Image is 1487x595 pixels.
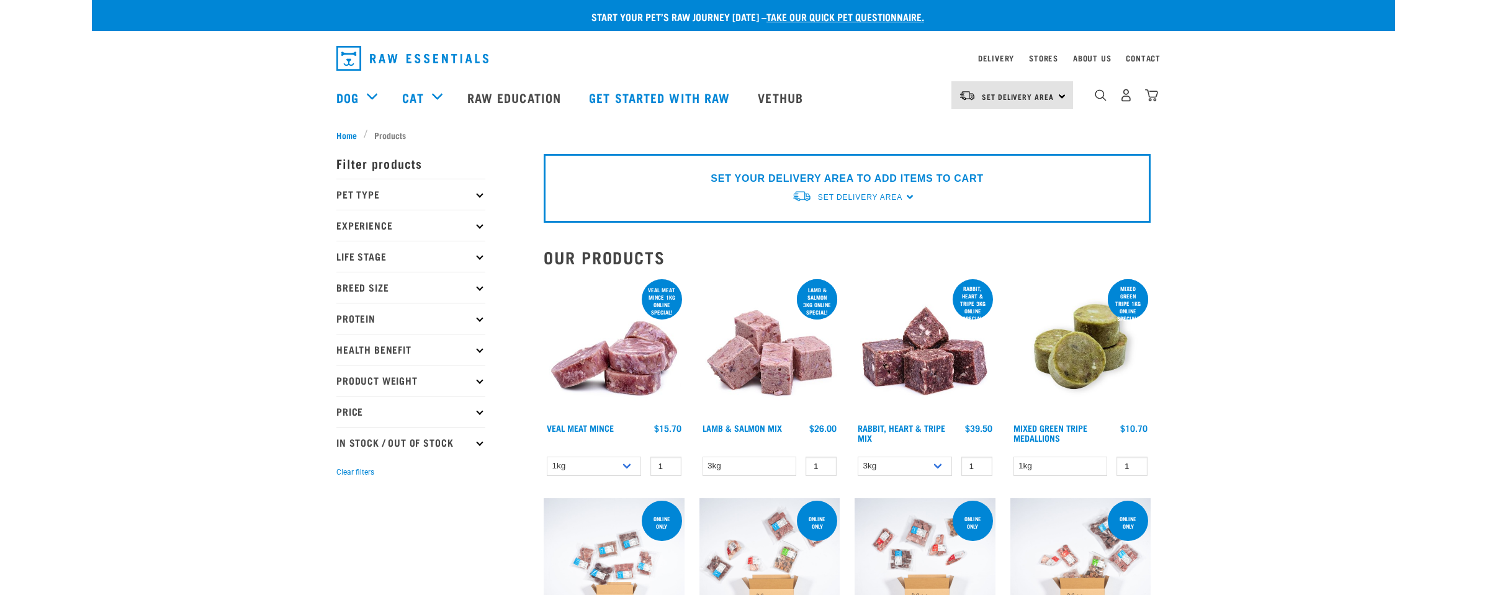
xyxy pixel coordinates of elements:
img: home-icon@2x.png [1145,89,1158,102]
div: $10.70 [1120,423,1148,433]
nav: breadcrumbs [336,128,1151,141]
div: Online Only [797,509,837,535]
p: In Stock / Out Of Stock [336,427,485,458]
a: Home [336,128,364,141]
button: Clear filters [336,467,374,478]
a: Delivery [978,56,1014,60]
p: Pet Type [336,179,485,210]
img: user.png [1120,89,1133,102]
input: 1 [650,457,681,476]
p: Breed Size [336,272,485,303]
a: Vethub [745,73,819,122]
span: Home [336,128,357,141]
a: Cat [402,88,423,107]
span: Set Delivery Area [982,94,1054,99]
div: ONLINE ONLY [642,509,682,535]
p: Life Stage [336,241,485,272]
a: Get started with Raw [577,73,745,122]
img: 1029 Lamb Salmon Mix 01 [699,277,840,418]
span: Set Delivery Area [818,193,902,202]
img: van-moving.png [959,90,976,101]
div: Veal Meat mince 1kg online special! [642,280,682,321]
p: Price [336,396,485,427]
img: home-icon-1@2x.png [1095,89,1107,101]
p: Product Weight [336,365,485,396]
input: 1 [961,457,992,476]
nav: dropdown navigation [92,73,1395,122]
p: Filter products [336,148,485,179]
div: $15.70 [654,423,681,433]
a: Dog [336,88,359,107]
a: take our quick pet questionnaire. [766,14,924,19]
a: About Us [1073,56,1111,60]
a: Contact [1126,56,1161,60]
div: Mixed Green Tripe 1kg online special! [1108,279,1148,328]
a: Lamb & Salmon Mix [703,426,782,430]
img: Raw Essentials Logo [336,46,488,71]
div: $39.50 [965,423,992,433]
div: Online Only [1108,509,1148,535]
img: van-moving.png [792,190,812,203]
a: Raw Education [455,73,577,122]
img: 1160 Veal Meat Mince Medallions 01 [544,277,685,418]
input: 1 [1116,457,1148,476]
div: Online Only [953,509,993,535]
p: Start your pet’s raw journey [DATE] – [101,9,1404,24]
a: Rabbit, Heart & Tripe Mix [858,426,945,440]
nav: dropdown navigation [326,41,1161,76]
p: Health Benefit [336,334,485,365]
img: Mixed Green Tripe [1010,277,1151,418]
div: Rabbit, Heart & Tripe 3kg online special [953,279,993,328]
a: Mixed Green Tripe Medallions [1013,426,1087,440]
p: SET YOUR DELIVERY AREA TO ADD ITEMS TO CART [711,171,983,186]
h2: Our Products [544,248,1151,267]
input: 1 [806,457,837,476]
p: Protein [336,303,485,334]
p: Experience [336,210,485,241]
a: Veal Meat Mince [547,426,614,430]
a: Stores [1029,56,1058,60]
div: $26.00 [809,423,837,433]
div: Lamb & Salmon 3kg online special! [797,280,837,321]
img: 1175 Rabbit Heart Tripe Mix 01 [855,277,995,418]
